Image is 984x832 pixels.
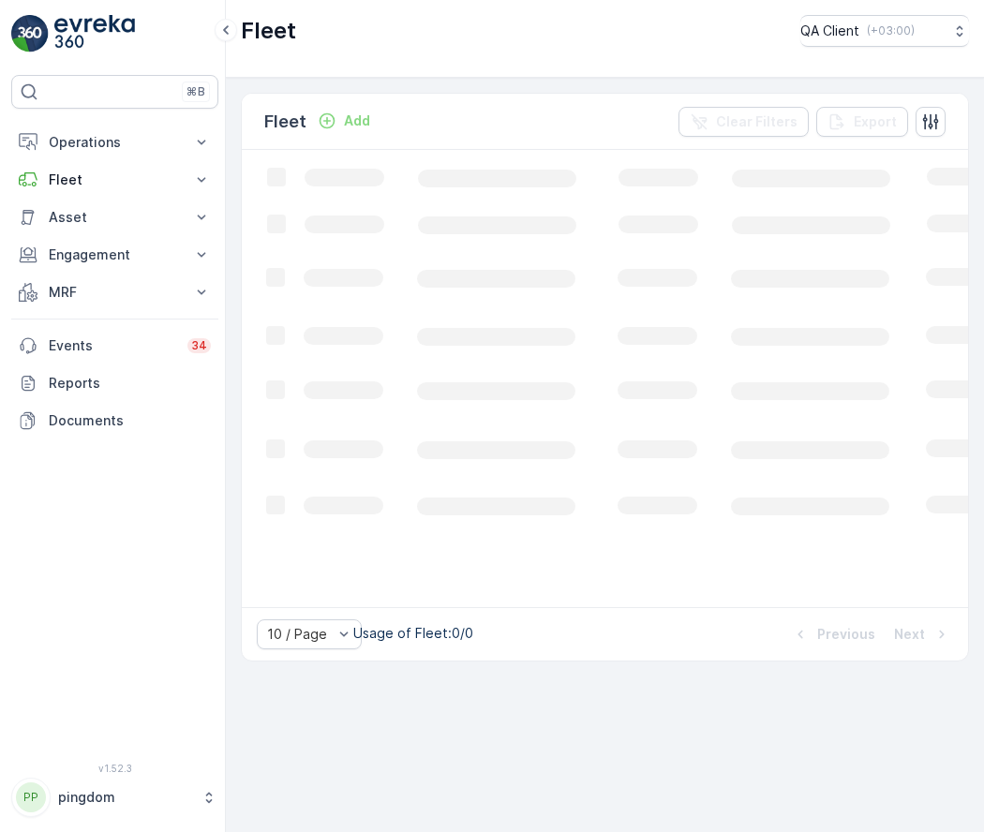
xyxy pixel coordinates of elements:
[678,107,809,137] button: Clear Filters
[49,374,211,393] p: Reports
[892,623,953,646] button: Next
[11,763,218,774] span: v 1.52.3
[241,16,296,46] p: Fleet
[344,111,370,130] p: Add
[789,623,877,646] button: Previous
[49,336,176,355] p: Events
[800,22,859,40] p: QA Client
[16,782,46,812] div: PP
[49,171,181,189] p: Fleet
[49,208,181,227] p: Asset
[11,364,218,402] a: Reports
[49,411,211,430] p: Documents
[49,133,181,152] p: Operations
[716,112,798,131] p: Clear Filters
[11,15,49,52] img: logo
[58,788,192,807] p: pingdom
[817,625,875,644] p: Previous
[353,624,473,643] p: Usage of Fleet : 0/0
[800,15,969,47] button: QA Client(+03:00)
[186,84,205,99] p: ⌘B
[867,23,915,38] p: ( +03:00 )
[11,274,218,311] button: MRF
[310,110,378,132] button: Add
[11,402,218,439] a: Documents
[11,327,218,364] a: Events34
[11,199,218,236] button: Asset
[11,778,218,817] button: PPpingdom
[816,107,908,137] button: Export
[49,245,181,264] p: Engagement
[854,112,897,131] p: Export
[11,236,218,274] button: Engagement
[49,283,181,302] p: MRF
[191,338,207,353] p: 34
[54,15,135,52] img: logo_light-DOdMpM7g.png
[264,109,306,135] p: Fleet
[894,625,925,644] p: Next
[11,161,218,199] button: Fleet
[11,124,218,161] button: Operations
